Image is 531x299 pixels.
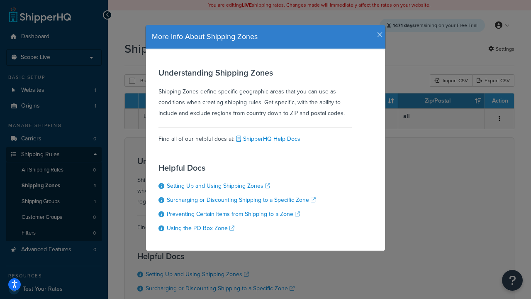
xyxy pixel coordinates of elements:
[158,68,352,77] h3: Understanding Shipping Zones
[167,181,270,190] a: Setting Up and Using Shipping Zones
[167,224,234,233] a: Using the PO Box Zone
[158,163,316,172] h3: Helpful Docs
[158,68,352,119] div: Shipping Zones define specific geographic areas that you can use as conditions when creating ship...
[234,135,300,143] a: ShipperHQ Help Docs
[167,196,316,204] a: Surcharging or Discounting Shipping to a Specific Zone
[158,127,352,145] div: Find all of our helpful docs at:
[167,210,300,218] a: Preventing Certain Items from Shipping to a Zone
[152,32,379,42] h4: More Info About Shipping Zones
